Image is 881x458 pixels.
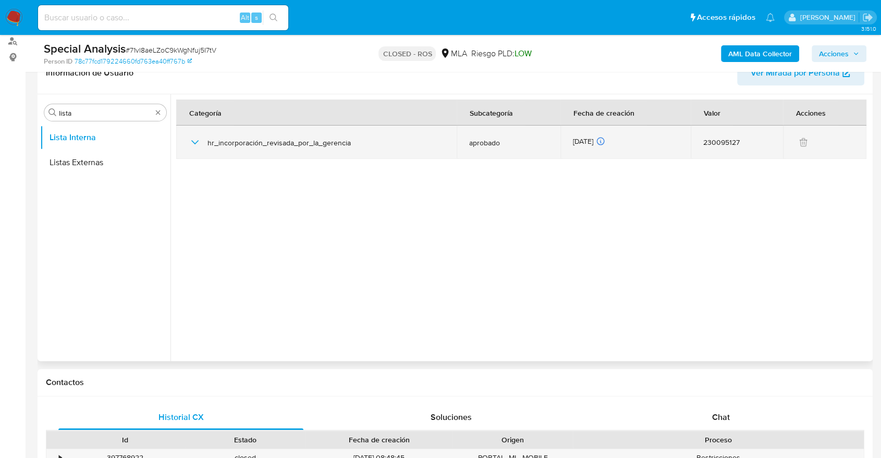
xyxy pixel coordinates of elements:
[46,377,864,388] h1: Contactos
[40,125,170,150] button: Lista Interna
[751,60,840,85] span: Ver Mirada por Persona
[38,11,288,24] input: Buscar usuario o caso...
[580,435,856,445] div: Proceso
[59,108,152,118] input: Buscar
[460,435,566,445] div: Origen
[75,57,192,66] a: 78c77fcd179224660fd763ea40ff767b
[471,48,531,59] span: Riesgo PLD:
[721,45,799,62] button: AML Data Collector
[44,40,126,57] b: Special Analysis
[697,12,755,23] span: Accesos rápidos
[313,435,445,445] div: Fecha de creación
[766,13,775,22] a: Notificaciones
[861,24,876,33] span: 3.151.0
[263,10,284,25] button: search-icon
[241,13,249,22] span: Alt
[737,60,864,85] button: Ver Mirada por Persona
[800,13,859,22] p: juan.tosini@mercadolibre.com
[378,46,436,61] p: CLOSED - ROS
[431,411,472,423] span: Soluciones
[46,68,133,78] h1: Información de Usuario
[158,411,204,423] span: Historial CX
[126,45,216,55] span: # 71vl8aeLZoC9kWgNfuj5I7tV
[48,108,57,117] button: Buscar
[712,411,730,423] span: Chat
[819,45,849,62] span: Acciones
[514,47,531,59] span: LOW
[255,13,258,22] span: s
[154,108,162,117] button: Borrar
[44,57,72,66] b: Person ID
[40,150,170,175] button: Listas Externas
[862,12,873,23] a: Salir
[812,45,866,62] button: Acciones
[192,435,298,445] div: Estado
[72,435,178,445] div: Id
[728,45,792,62] b: AML Data Collector
[440,48,467,59] div: MLA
